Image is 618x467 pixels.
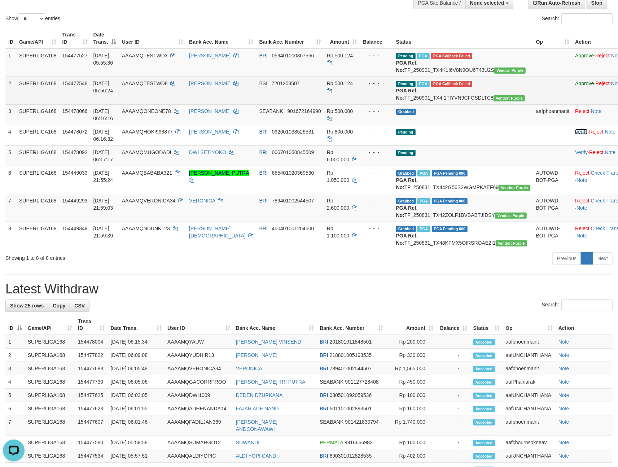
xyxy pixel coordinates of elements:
[16,49,60,77] td: SUPERLIGA168
[473,379,495,385] span: Accepted
[533,194,573,222] td: AUTOWD-BOT-PGA
[25,415,75,436] td: SUPERLIGA168
[593,252,613,265] a: Next
[575,170,589,176] a: Reject
[503,314,556,335] th: Op: activate to sort column ascending
[320,339,328,345] span: BRI
[436,314,470,335] th: Balance: activate to sort column ascending
[473,353,495,359] span: Accepted
[108,349,165,362] td: [DATE] 06:09:08
[503,375,556,389] td: aafPhalnarak
[605,129,616,135] a: Note
[396,60,418,73] b: PGA Ref. No:
[473,339,495,345] span: Accepted
[5,77,16,104] td: 2
[327,53,353,58] span: Rp 500.124
[473,366,495,372] span: Accepted
[327,129,353,135] span: Rp 800.000
[396,53,416,59] span: Pending
[25,314,75,335] th: Game/API: activate to sort column ascending
[25,362,75,375] td: SUPERLIGA168
[165,314,233,335] th: User ID: activate to sort column ascending
[287,108,321,114] span: Copy 901672164990 to clipboard
[542,300,613,310] label: Search:
[25,375,75,389] td: SUPERLIGA168
[259,53,268,58] span: BRI
[108,415,165,436] td: [DATE] 06:01:46
[533,28,573,49] th: Op: activate to sort column ascending
[558,392,569,398] a: Note
[396,233,418,246] b: PGA Ref. No:
[108,314,165,335] th: Date Trans.: activate to sort column ascending
[386,436,436,449] td: Rp 100,000
[591,108,602,114] a: Note
[91,28,119,49] th: Date Trans.: activate to sort column descending
[417,170,430,176] span: Marked by aafheankoy
[60,28,91,49] th: Trans ID: activate to sort column ascending
[93,129,113,142] span: [DATE] 06:16:32
[386,314,436,335] th: Amount: activate to sort column ascending
[25,349,75,362] td: SUPERLIGA168
[5,13,60,24] label: Show entries
[259,108,283,114] span: SEABANK
[396,88,418,101] b: PGA Ref. No:
[5,145,16,166] td: 5
[5,125,16,145] td: 4
[75,335,108,349] td: 154478004
[62,129,88,135] span: 154478072
[330,352,372,358] span: Copy 218801005193535 to clipboard
[386,402,436,415] td: Rp 160,000
[122,53,168,58] span: AAAAMQTESTWD3
[75,402,108,415] td: 154477623
[556,314,613,335] th: Action
[417,226,430,232] span: Marked by aafheankoy
[605,149,616,155] a: Note
[10,303,44,309] span: Show 25 rows
[432,198,468,204] span: PGA Pending
[363,169,390,176] div: - - -
[5,415,25,436] td: 7
[393,49,533,77] td: TF_250901_TX4K1I6V8N9OU6T43U2S
[62,198,88,204] span: 154449293
[575,108,589,114] a: Reject
[16,194,60,222] td: SUPERLIGA168
[108,389,165,402] td: [DATE] 06:03:05
[122,80,168,86] span: AAAAMQTESTWD8
[393,166,533,194] td: TF_250831_TX442G56S2WGMPKAEF69
[393,222,533,249] td: TF_250831_TX48KFMX5OIRSROAE2I1
[122,108,171,114] span: AAAAMQONEONE78
[62,108,88,114] span: 154478066
[360,28,393,49] th: Balance
[75,415,108,436] td: 154477607
[494,67,526,74] span: Vendor URL: https://trx4.1velocity.biz
[236,419,277,432] a: [PERSON_NAME] ANDCONAWAWI
[5,362,25,375] td: 3
[473,406,495,412] span: Accepted
[3,3,25,25] button: Open LiveChat chat widget
[74,303,85,309] span: CSV
[393,77,533,104] td: TF_250901_TX4I1TIYVN9CFCSDLTC8
[93,80,113,93] span: [DATE] 05:56:24
[558,453,569,459] a: Note
[48,300,70,312] a: Copy
[330,366,372,371] span: Copy 789401002544507 to clipboard
[259,80,268,86] span: BSI
[233,314,317,335] th: Bank Acc. Name: activate to sort column ascending
[53,303,65,309] span: Copy
[503,349,556,362] td: aafUNCHANTHANA
[575,198,589,204] a: Reject
[259,129,268,135] span: BRI
[93,198,113,211] span: [DATE] 21:59:03
[386,375,436,389] td: Rp 450,000
[108,362,165,375] td: [DATE] 06:05:48
[396,198,416,204] span: Grabbed
[108,436,165,449] td: [DATE] 05:59:58
[558,366,569,371] a: Note
[363,149,390,156] div: - - -
[327,108,353,114] span: Rp 500.000
[16,222,60,249] td: SUPERLIGA168
[259,226,268,231] span: BRI
[575,226,589,231] a: Reject
[330,406,372,411] span: Copy 601101002893501 to clipboard
[595,53,610,58] a: Reject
